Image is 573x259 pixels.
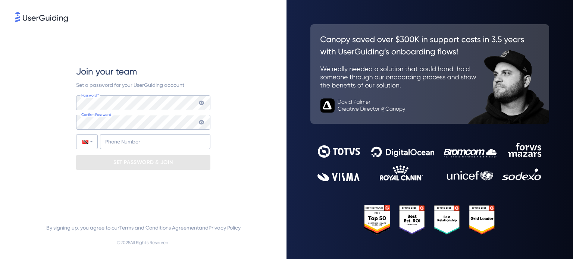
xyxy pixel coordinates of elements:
[76,82,184,88] span: Set a password for your UserGuiding account
[117,238,170,247] span: © 2025 All Rights Reserved.
[119,225,199,231] a: Terms and Conditions Agreement
[317,143,542,181] img: 9302ce2ac39453076f5bc0f2f2ca889b.svg
[100,134,210,149] input: Phone Number
[76,66,137,78] span: Join your team
[364,205,495,235] img: 25303e33045975176eb484905ab012ff.svg
[113,157,173,168] p: SET PASSWORD & JOIN
[310,24,549,124] img: 26c0aa7c25a843aed4baddd2b5e0fa68.svg
[15,12,68,22] img: 8faab4ba6bc7696a72372aa768b0286c.svg
[209,225,241,231] a: Privacy Policy
[46,223,241,232] span: By signing up, you agree to our and
[76,135,97,149] div: Trinidad and Tobago: + 1868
